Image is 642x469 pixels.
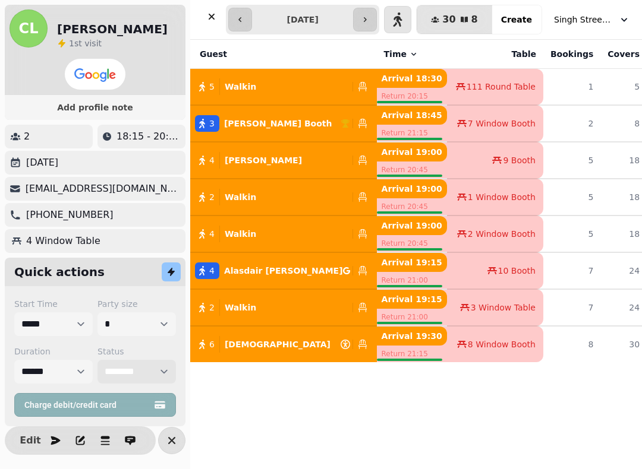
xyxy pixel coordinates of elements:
[377,69,447,88] p: Arrival 18:30
[468,228,536,240] span: 2 Window Booth
[24,401,152,409] span: Charge debit/credit card
[447,40,543,69] th: Table
[377,290,447,309] p: Arrival 19:15
[377,198,447,215] p: Return 20:45
[190,146,377,175] button: 4[PERSON_NAME]
[74,39,84,48] span: st
[543,69,600,106] td: 1
[543,252,600,289] td: 7
[23,436,37,445] span: Edit
[384,48,418,60] button: Time
[471,15,478,24] span: 8
[209,154,215,166] span: 4
[97,298,176,310] label: Party size
[377,272,447,289] p: Return 21:00
[225,81,256,93] p: Walkin
[501,15,532,24] span: Create
[225,154,302,166] p: [PERSON_NAME]
[467,81,536,93] span: 111 Round Table
[543,142,600,179] td: 5
[468,338,536,350] span: 8 Window Booth
[543,179,600,216] td: 5
[190,72,377,101] button: 5Walkin
[492,5,542,34] button: Create
[209,228,215,240] span: 4
[543,216,600,252] td: 5
[190,293,377,322] button: 2Walkin
[190,40,377,69] th: Guest
[442,15,455,24] span: 30
[384,48,407,60] span: Time
[26,182,181,196] p: [EMAIL_ADDRESS][DOMAIN_NAME]
[10,100,181,115] button: Add profile note
[14,393,176,417] button: Charge debit/credit card
[377,106,447,125] p: Arrival 18:45
[57,21,168,37] h2: [PERSON_NAME]
[225,302,256,313] p: Walkin
[209,302,215,313] span: 2
[26,208,114,222] p: [PHONE_NUMBER]
[377,125,447,141] p: Return 21:15
[190,109,377,138] button: 3[PERSON_NAME] Booth
[209,191,215,203] span: 2
[543,105,600,142] td: 2
[190,220,377,248] button: 4Walkin
[190,330,377,359] button: 6[DEMOGRAPHIC_DATA]
[209,338,215,350] span: 6
[209,81,215,93] span: 5
[14,264,105,280] h2: Quick actions
[543,326,600,362] td: 8
[225,191,256,203] p: Walkin
[190,256,377,285] button: 4Alasdair [PERSON_NAME]
[14,346,93,357] label: Duration
[417,5,492,34] button: 308
[18,429,42,452] button: Edit
[225,228,256,240] p: Walkin
[554,14,613,26] span: Singh Street Bruntsfield
[498,265,536,277] span: 10 Booth
[14,298,93,310] label: Start Time
[468,191,536,203] span: 1 Window Booth
[225,338,331,350] p: [DEMOGRAPHIC_DATA]
[26,234,100,248] p: 4 Window Table
[543,40,600,69] th: Bookings
[377,88,447,104] p: Return 20:15
[224,265,343,277] p: Alasdair [PERSON_NAME]
[117,129,181,144] p: 18:15 - 20:45
[377,142,447,161] p: Arrival 19:00
[377,216,447,235] p: Arrival 19:00
[224,118,332,129] p: [PERSON_NAME] Booth
[97,346,176,357] label: Status
[69,39,74,48] span: 1
[24,129,30,144] p: 2
[26,156,58,170] p: [DATE]
[543,289,600,326] td: 7
[547,9,637,30] button: Singh Street Bruntsfield
[209,265,215,277] span: 4
[471,302,536,313] span: 3 Window Table
[377,235,447,252] p: Return 20:45
[377,309,447,325] p: Return 21:00
[377,346,447,362] p: Return 21:15
[377,253,447,272] p: Arrival 19:15
[468,118,536,129] span: 7 Window Booth
[377,327,447,346] p: Arrival 19:30
[69,37,102,49] p: visit
[377,161,447,178] p: Return 20:45
[503,154,535,166] span: 9 Booth
[19,103,171,112] span: Add profile note
[209,118,215,129] span: 3
[377,179,447,198] p: Arrival 19:00
[19,21,39,36] span: CL
[190,183,377,211] button: 2Walkin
